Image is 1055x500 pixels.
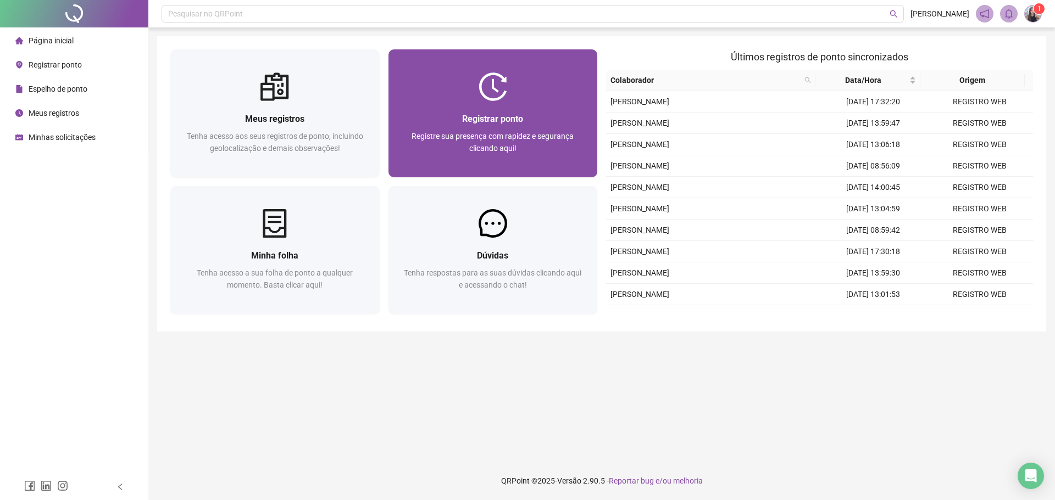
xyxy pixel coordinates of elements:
td: [DATE] 13:59:30 [820,262,926,284]
span: environment [15,61,23,69]
span: Minha folha [251,250,298,261]
td: [DATE] 13:04:59 [820,198,926,220]
span: Tenha acesso aos seus registros de ponto, incluindo geolocalização e demais observações! [187,132,363,153]
span: [PERSON_NAME] [910,8,969,20]
span: notification [980,9,990,19]
span: [PERSON_NAME] [610,268,669,277]
td: REGISTRO WEB [926,155,1033,177]
td: REGISTRO WEB [926,91,1033,113]
span: [PERSON_NAME] [610,204,669,213]
td: REGISTRO WEB [926,284,1033,305]
a: Meus registrosTenha acesso aos seus registros de ponto, incluindo geolocalização e demais observa... [170,49,380,177]
a: Minha folhaTenha acesso a sua folha de ponto a qualquer momento. Basta clicar aqui! [170,186,380,314]
span: Reportar bug e/ou melhoria [609,476,703,485]
span: Meus registros [245,114,304,124]
td: REGISTRO WEB [926,262,1033,284]
span: [PERSON_NAME] [610,161,669,170]
span: clock-circle [15,109,23,117]
td: [DATE] 14:00:45 [820,177,926,198]
span: Dúvidas [477,250,508,261]
div: Open Intercom Messenger [1018,463,1044,489]
span: Colaborador [610,74,800,86]
span: [PERSON_NAME] [610,290,669,299]
span: home [15,37,23,44]
span: Espelho de ponto [29,85,87,93]
span: Data/Hora [820,74,907,86]
span: facebook [24,480,35,491]
span: Meus registros [29,109,79,117]
span: Tenha acesso a sua folha de ponto a qualquer momento. Basta clicar aqui! [197,268,353,289]
span: [PERSON_NAME] [610,119,669,127]
span: search [890,10,898,18]
img: 69463 [1025,5,1041,22]
td: REGISTRO WEB [926,305,1033,327]
td: [DATE] 13:01:53 [820,284,926,305]
span: [PERSON_NAME] [610,140,669,149]
span: Tenha respostas para as suas dúvidas clicando aqui e acessando o chat! [404,268,581,289]
span: instagram [57,480,68,491]
span: bell [1004,9,1014,19]
span: Versão [557,476,581,485]
a: Registrar pontoRegistre sua presença com rapidez e segurança clicando aqui! [388,49,598,177]
span: Página inicial [29,36,74,45]
td: [DATE] 17:32:20 [820,91,926,113]
span: Minhas solicitações [29,133,96,142]
td: REGISTRO WEB [926,134,1033,155]
td: REGISTRO WEB [926,177,1033,198]
span: file [15,85,23,93]
span: schedule [15,133,23,141]
span: Registrar ponto [462,114,523,124]
span: Últimos registros de ponto sincronizados [731,51,908,63]
td: [DATE] 08:59:42 [820,220,926,241]
td: REGISTRO WEB [926,241,1033,262]
span: search [802,72,813,88]
a: DúvidasTenha respostas para as suas dúvidas clicando aqui e acessando o chat! [388,186,598,314]
td: REGISTRO WEB [926,198,1033,220]
span: [PERSON_NAME] [610,226,669,234]
span: [PERSON_NAME] [610,97,669,106]
td: [DATE] 08:56:09 [820,155,926,177]
td: [DATE] 13:06:18 [820,134,926,155]
span: linkedin [41,480,52,491]
span: Registrar ponto [29,60,82,69]
span: Registre sua presença com rapidez e segurança clicando aqui! [412,132,574,153]
span: left [116,483,124,491]
span: 1 [1037,5,1041,13]
td: [DATE] 08:54:35 [820,305,926,327]
td: [DATE] 17:30:18 [820,241,926,262]
span: [PERSON_NAME] [610,247,669,256]
span: [PERSON_NAME] [610,183,669,192]
sup: Atualize o seu contato no menu Meus Dados [1034,3,1045,14]
footer: QRPoint © 2025 - 2.90.5 - [148,462,1055,500]
span: search [804,77,811,83]
td: [DATE] 13:59:47 [820,113,926,134]
td: REGISTRO WEB [926,220,1033,241]
td: REGISTRO WEB [926,113,1033,134]
th: Data/Hora [815,70,920,91]
th: Origem [920,70,1025,91]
